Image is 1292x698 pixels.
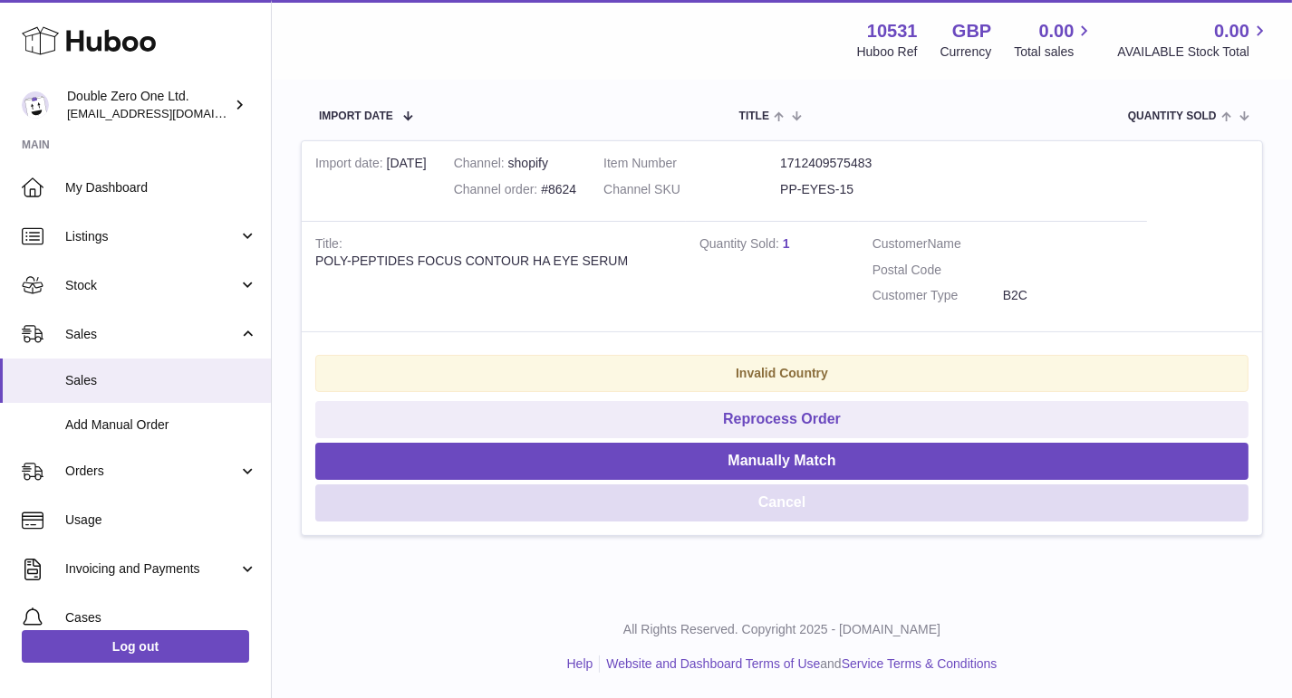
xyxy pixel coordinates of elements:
[22,630,249,663] a: Log out
[319,110,393,122] span: Import date
[783,236,790,251] a: 1
[1117,43,1270,61] span: AVAILABLE Stock Total
[873,236,928,251] span: Customer
[873,262,1003,279] dt: Postal Code
[315,401,1249,438] button: Reprocess Order
[65,609,257,626] span: Cases
[600,655,997,673] li: and
[454,181,576,198] div: #8624
[65,560,238,578] span: Invoicing and Payments
[940,43,992,61] div: Currency
[780,155,957,172] dd: 1712409575483
[603,181,780,198] dt: Channel SKU
[867,19,918,43] strong: 10531
[65,372,257,389] span: Sales
[454,182,542,201] strong: Channel order
[454,156,508,175] strong: Channel
[952,19,991,43] strong: GBP
[1014,43,1094,61] span: Total sales
[302,141,440,221] td: [DATE]
[1014,19,1094,61] a: 0.00 Total sales
[67,88,230,122] div: Double Zero One Ltd.
[65,416,257,434] span: Add Manual Order
[315,156,387,175] strong: Import date
[780,181,957,198] dd: PP-EYES-15
[1003,287,1133,304] dd: B2C
[857,43,918,61] div: Huboo Ref
[567,656,593,671] a: Help
[1039,19,1075,43] span: 0.00
[603,155,780,172] dt: Item Number
[873,287,1003,304] dt: Customer Type
[1128,110,1217,122] span: Quantity Sold
[1214,19,1249,43] span: 0.00
[286,621,1278,638] p: All Rights Reserved. Copyright 2025 - [DOMAIN_NAME]
[842,656,998,671] a: Service Terms & Conditions
[65,463,238,480] span: Orders
[739,110,769,122] span: Title
[315,253,672,270] div: POLY-PEPTIDES FOCUS CONTOUR HA EYE SERUM
[454,155,576,172] div: shopify
[65,326,238,343] span: Sales
[315,236,342,255] strong: Title
[1117,19,1270,61] a: 0.00 AVAILABLE Stock Total
[606,656,820,671] a: Website and Dashboard Terms of Use
[22,91,49,119] img: hello@001skincare.com
[65,512,257,529] span: Usage
[873,235,1003,253] dt: Name
[315,484,1249,521] button: Cancel
[699,236,783,255] strong: Quantity Sold
[67,106,266,120] span: [EMAIL_ADDRESS][DOMAIN_NAME]
[65,179,257,196] span: My Dashboard
[65,277,238,294] span: Stock
[65,228,238,245] span: Listings
[736,366,828,380] strong: Invalid Country
[315,443,1249,480] button: Manually Match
